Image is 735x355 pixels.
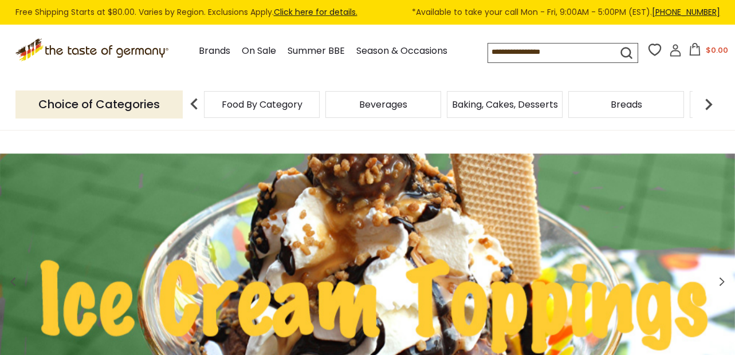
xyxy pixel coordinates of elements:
a: Baking, Cakes, Desserts [452,100,558,109]
a: Season & Occasions [356,44,447,59]
a: On Sale [242,44,276,59]
span: $0.00 [706,45,728,56]
a: Summer BBE [288,44,345,59]
a: Food By Category [222,100,302,109]
img: previous arrow [183,93,206,116]
span: *Available to take your call Mon - Fri, 9:00AM - 5:00PM (EST). [412,6,720,19]
a: Beverages [359,100,407,109]
img: next arrow [697,93,720,116]
div: Free Shipping Starts at $80.00. Varies by Region. Exclusions Apply. [15,6,720,19]
button: $0.00 [684,43,733,60]
a: Click here for details. [274,6,357,18]
a: Breads [611,100,642,109]
a: Brands [199,44,230,59]
a: [PHONE_NUMBER] [652,6,720,18]
p: Choice of Categories [15,90,183,119]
